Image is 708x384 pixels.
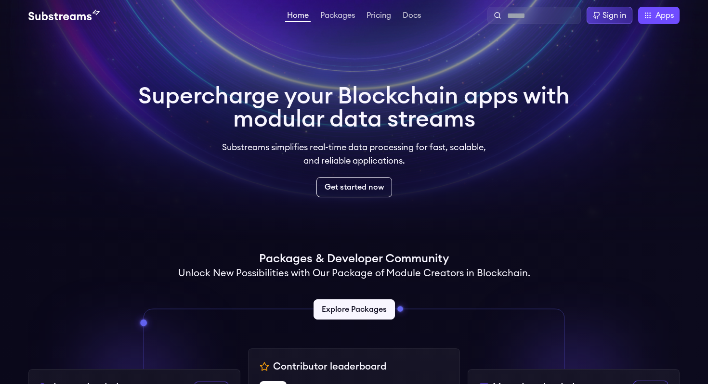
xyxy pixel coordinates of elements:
[178,267,530,280] h2: Unlock New Possibilities with Our Package of Module Creators in Blockchain.
[656,10,674,21] span: Apps
[587,7,632,24] a: Sign in
[215,141,493,167] p: Substreams simplifies real-time data processing for fast, scalable, and reliable applications.
[603,10,626,21] div: Sign in
[285,12,311,22] a: Home
[314,299,395,320] a: Explore Packages
[259,251,449,267] h1: Packages & Developer Community
[28,10,100,21] img: Substream's logo
[318,12,357,21] a: Packages
[365,12,393,21] a: Pricing
[401,12,423,21] a: Docs
[138,85,570,131] h1: Supercharge your Blockchain apps with modular data streams
[316,177,392,197] a: Get started now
